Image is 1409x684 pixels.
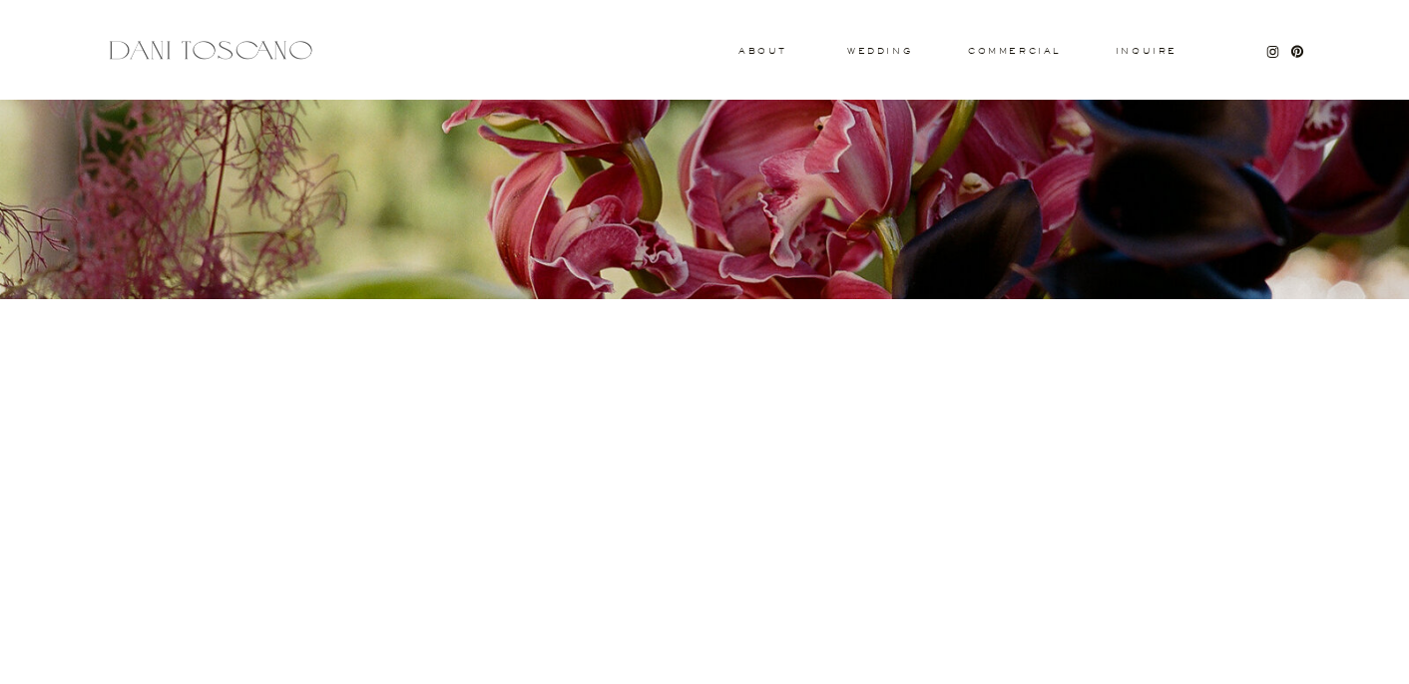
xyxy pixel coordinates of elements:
a: Inquire [1115,47,1178,57]
a: About [738,47,782,54]
a: commercial [968,47,1060,55]
a: wedding [847,47,912,54]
